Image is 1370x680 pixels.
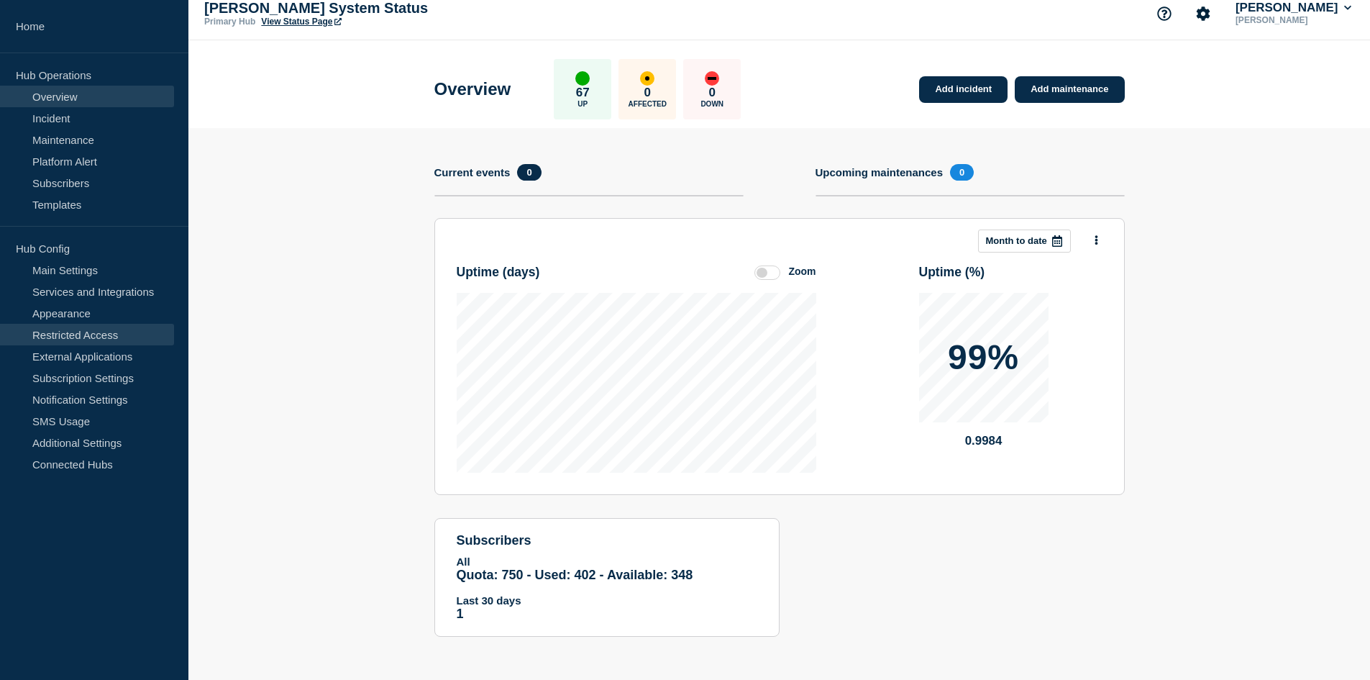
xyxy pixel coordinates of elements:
[434,79,511,99] h1: Overview
[919,434,1049,448] p: 0.9984
[950,164,974,181] span: 0
[978,230,1071,253] button: Month to date
[576,86,590,100] p: 67
[1015,76,1124,103] a: Add maintenance
[919,265,985,280] h3: Uptime ( % )
[788,266,816,277] div: Zoom
[640,71,654,86] div: affected
[204,17,255,27] p: Primary Hub
[575,71,590,86] div: up
[816,166,944,178] h4: Upcoming maintenances
[700,100,723,108] p: Down
[577,100,588,108] p: Up
[1233,15,1354,25] p: [PERSON_NAME]
[457,533,757,548] h4: subscribers
[457,556,757,568] p: All
[705,71,719,86] div: down
[629,100,667,108] p: Affected
[261,17,341,27] a: View Status Page
[948,340,1019,375] p: 99%
[457,265,540,280] h3: Uptime ( days )
[517,164,541,181] span: 0
[986,235,1047,246] p: Month to date
[457,594,757,607] p: Last 30 days
[457,568,693,582] span: Quota: 750 - Used: 402 - Available: 348
[644,86,651,100] p: 0
[1233,1,1354,15] button: [PERSON_NAME]
[434,166,511,178] h4: Current events
[709,86,716,100] p: 0
[457,607,757,622] p: 1
[919,76,1008,103] a: Add incident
